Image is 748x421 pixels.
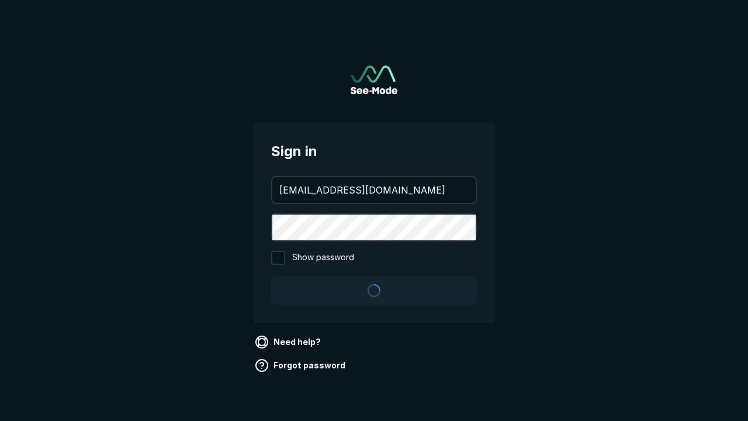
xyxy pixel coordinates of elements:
a: Forgot password [252,356,350,375]
img: See-Mode Logo [351,65,397,94]
span: Show password [292,251,354,265]
span: Sign in [271,141,477,162]
a: Need help? [252,333,325,351]
a: Go to sign in [351,65,397,94]
input: your@email.com [272,177,476,203]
